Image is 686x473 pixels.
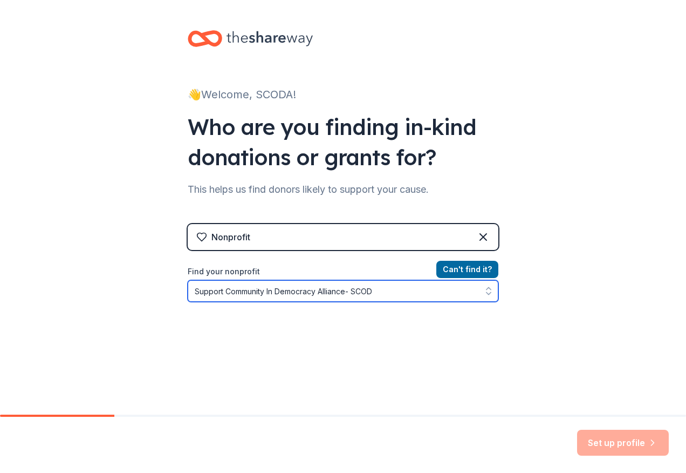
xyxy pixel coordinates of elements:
div: Who are you finding in-kind donations or grants for? [188,112,498,172]
button: Can't find it? [436,261,498,278]
div: Nonprofit [211,231,250,244]
div: This helps us find donors likely to support your cause. [188,181,498,198]
input: Search by name, EIN, or city [188,280,498,302]
div: 👋 Welcome, SCODA! [188,86,498,103]
label: Find your nonprofit [188,265,498,278]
